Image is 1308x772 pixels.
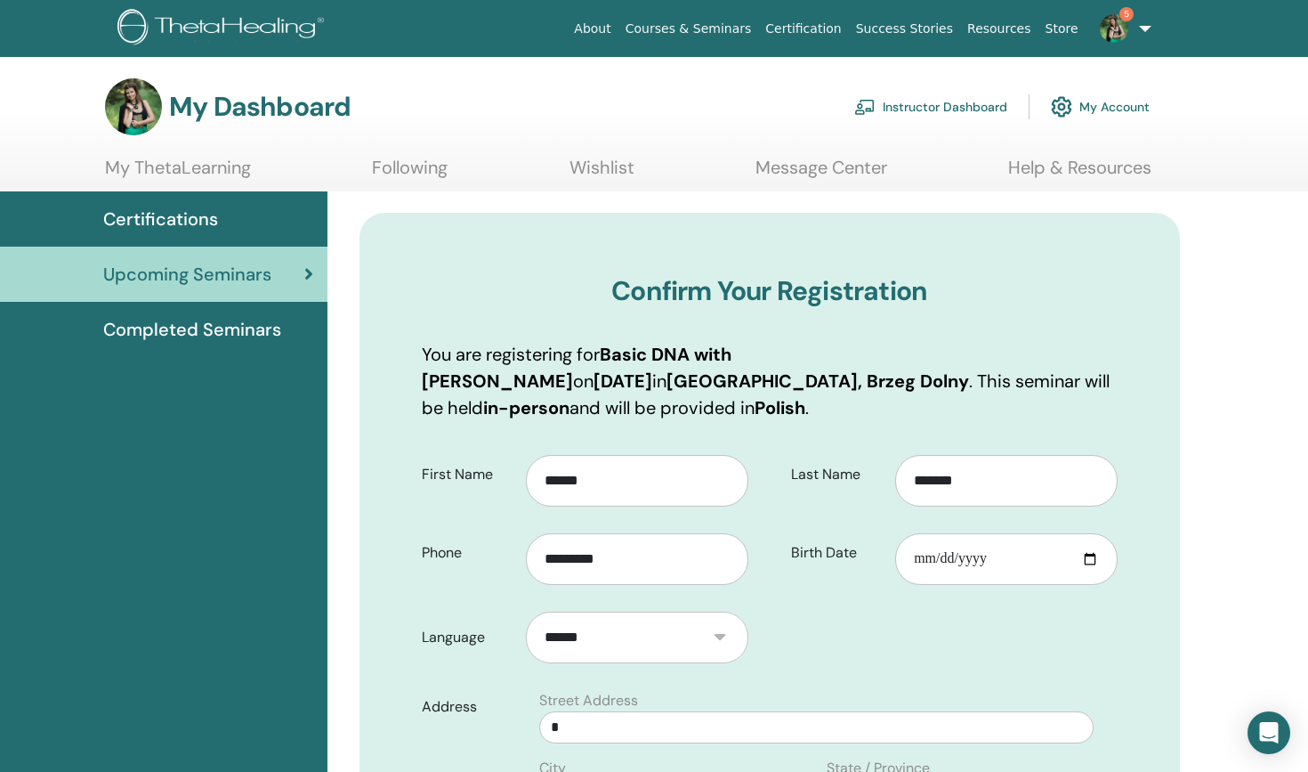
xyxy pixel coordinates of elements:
[1119,7,1134,21] span: 5
[569,157,634,191] a: Wishlist
[103,206,218,232] span: Certifications
[539,690,638,711] label: Street Address
[778,458,895,492] label: Last Name
[1247,711,1290,754] div: Open Intercom Messenger
[1038,12,1086,45] a: Store
[1100,14,1128,43] img: default.jpg
[169,91,351,123] h3: My Dashboard
[408,536,526,570] label: Phone
[117,9,330,49] img: logo.png
[422,275,1118,307] h3: Confirm Your Registration
[593,370,652,393] b: [DATE]
[755,157,887,191] a: Message Center
[666,370,969,393] b: [GEOGRAPHIC_DATA], Brzeg Dolny
[960,12,1038,45] a: Resources
[103,316,281,343] span: Completed Seminars
[408,621,526,654] label: Language
[755,396,805,419] b: Polish
[567,12,618,45] a: About
[105,157,251,191] a: My ThetaLearning
[483,396,569,419] b: in-person
[618,12,759,45] a: Courses & Seminars
[1008,157,1151,191] a: Help & Resources
[103,261,271,288] span: Upcoming Seminars
[1051,87,1150,126] a: My Account
[408,458,526,492] label: First Name
[422,341,1118,421] p: You are registering for on in . This seminar will be held and will be provided in .
[1051,92,1072,122] img: cog.svg
[778,536,895,570] label: Birth Date
[372,157,448,191] a: Following
[849,12,960,45] a: Success Stories
[105,78,162,135] img: default.jpg
[854,87,1007,126] a: Instructor Dashboard
[758,12,848,45] a: Certification
[854,99,876,115] img: chalkboard-teacher.svg
[408,690,529,724] label: Address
